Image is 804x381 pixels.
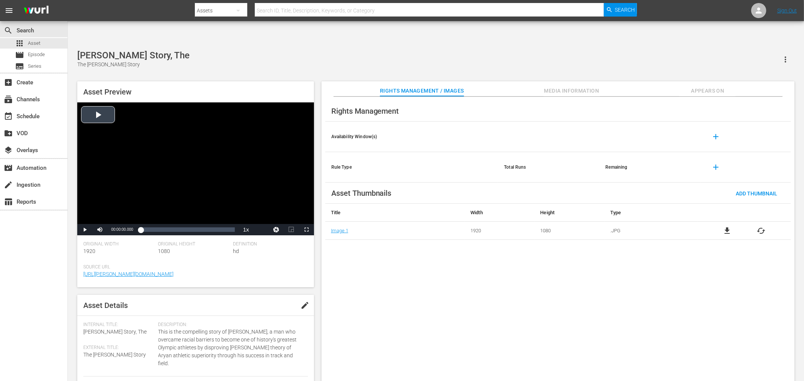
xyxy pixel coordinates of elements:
span: Original Height [158,241,230,247]
span: Add Thumbnail [730,190,783,197]
button: Play [77,224,92,235]
a: file_download [723,226,732,235]
span: Episode [15,50,24,59]
button: Mute [92,224,107,235]
span: Episode [28,51,45,58]
span: Asset [15,39,24,48]
span: Search [615,3,635,17]
span: VOD [4,129,13,138]
span: Asset Thumbnails [331,189,392,198]
th: Title [325,204,465,222]
span: menu [5,6,14,15]
a: Image 1 [331,228,348,233]
span: add [711,163,720,172]
button: Picture-in-Picture [284,224,299,235]
span: Asset Preview [83,87,132,96]
span: Description: [158,322,304,328]
td: .JPG [605,222,698,240]
span: 1920 [83,248,95,254]
button: Fullscreen [299,224,314,235]
a: [URL][PERSON_NAME][DOMAIN_NAME] [83,271,173,277]
span: Media Information [544,86,600,96]
th: Type [605,204,698,222]
th: Remaining [600,152,701,183]
td: 1920 [465,222,534,240]
span: Overlays [4,146,13,155]
span: 1080 [158,248,170,254]
span: edit [300,301,309,310]
span: Series [15,62,24,71]
span: Appears On [679,86,736,96]
span: Search [4,26,13,35]
span: Ingestion [4,180,13,189]
span: External Title: [83,345,155,351]
span: This is the compelling story of [PERSON_NAME], a man who overcame racial barriers to become one o... [158,328,304,367]
img: ans4CAIJ8jUAAAAAAAAAAAAAAAAAAAAAAAAgQb4GAAAAAAAAAAAAAAAAAAAAAAAAJMjXAAAAAAAAAAAAAAAAAAAAAAAAgAT5G... [18,2,54,20]
span: Channels [4,95,13,104]
button: Add Thumbnail [730,186,783,200]
span: Automation [4,163,13,172]
div: The [PERSON_NAME] Story [77,61,190,69]
div: Progress Bar [141,227,234,232]
span: Source Url [83,264,304,270]
div: [PERSON_NAME] Story, The [77,50,190,61]
th: Total Runs [498,152,599,183]
span: Internal Title: [83,322,155,328]
span: add [711,132,720,141]
div: Video Player [77,102,314,235]
span: Asset Details [83,301,128,310]
th: Width [465,204,534,222]
span: Original Width [83,241,155,247]
span: Asset [28,40,40,47]
span: Rights Management / Images [380,86,464,96]
th: Height [535,204,605,222]
span: 00:00:00.000 [111,227,133,232]
span: Reports [4,197,13,206]
span: Series [28,62,41,70]
span: [PERSON_NAME] Story, The [83,329,147,335]
button: Jump To Time [269,224,284,235]
th: Availability Window(s) [325,122,498,152]
span: hd [233,248,239,254]
button: Search [604,3,637,17]
button: cached [757,226,766,235]
span: Schedule [4,112,13,121]
button: add [707,158,725,176]
td: 1080 [535,222,605,240]
button: add [707,128,725,146]
a: Sign Out [777,8,797,14]
span: Definition [233,241,304,247]
button: edit [296,296,314,314]
span: Create [4,78,13,87]
span: Rights Management [331,107,399,116]
button: Playback Rate [239,224,254,235]
span: The [PERSON_NAME] Story [83,352,146,358]
th: Rule Type [325,152,498,183]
